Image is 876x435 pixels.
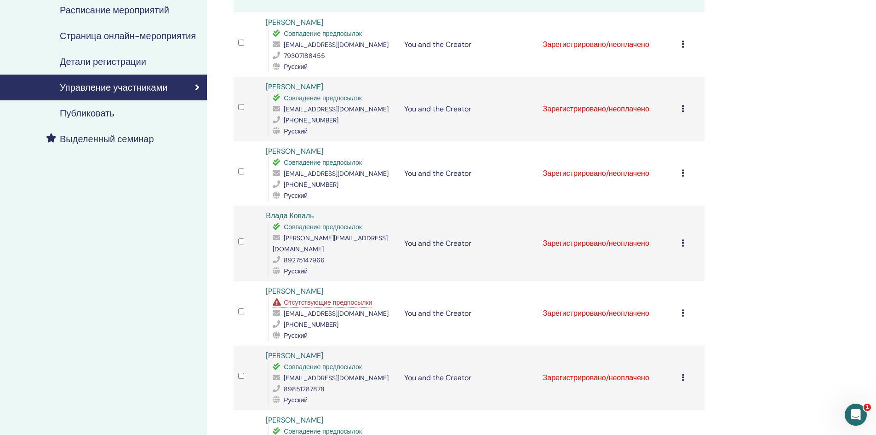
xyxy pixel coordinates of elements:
[284,63,308,71] span: Русский
[400,206,538,281] td: You and the Creator
[266,146,323,156] a: [PERSON_NAME]
[400,281,538,346] td: You and the Creator
[845,404,867,426] iframe: Intercom live chat
[284,158,362,167] span: Совпадение предпосылок
[266,286,323,296] a: [PERSON_NAME]
[266,415,323,425] a: [PERSON_NAME]
[284,127,308,135] span: Русский
[284,41,389,49] span: [EMAIL_ADDRESS][DOMAIN_NAME]
[284,298,372,307] span: Отсутствующие предпосылки
[60,82,167,93] h4: Управление участниками
[284,385,325,393] span: 89851287878
[284,116,338,124] span: [PHONE_NUMBER]
[266,17,323,27] a: [PERSON_NAME]
[284,169,389,178] span: [EMAIL_ADDRESS][DOMAIN_NAME]
[266,82,323,92] a: [PERSON_NAME]
[864,404,871,411] span: 1
[400,346,538,410] td: You and the Creator
[284,256,325,264] span: 89275147966
[60,30,196,41] h4: Страница онлайн-мероприятия
[284,180,338,189] span: [PHONE_NUMBER]
[60,133,154,145] h4: Выделенный семинар
[284,309,389,318] span: [EMAIL_ADDRESS][DOMAIN_NAME]
[266,211,314,220] a: Влада Коваль
[400,77,538,141] td: You and the Creator
[284,374,389,382] span: [EMAIL_ADDRESS][DOMAIN_NAME]
[284,223,362,231] span: Совпадение предпосылок
[400,141,538,206] td: You and the Creator
[284,94,362,102] span: Совпадение предпосылок
[60,108,115,119] h4: Публиковать
[284,396,308,404] span: Русский
[284,320,338,329] span: [PHONE_NUMBER]
[284,191,308,200] span: Русский
[284,363,362,371] span: Совпадение предпосылок
[400,12,538,77] td: You and the Creator
[284,331,308,340] span: Русский
[284,105,389,113] span: [EMAIL_ADDRESS][DOMAIN_NAME]
[284,52,325,60] span: 79307188455
[284,267,308,275] span: Русский
[284,29,362,38] span: Совпадение предпосылок
[266,351,323,360] a: [PERSON_NAME]
[273,234,388,253] span: [PERSON_NAME][EMAIL_ADDRESS][DOMAIN_NAME]
[60,5,169,16] h4: Расписание мероприятий
[60,56,146,67] h4: Детали регистрации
